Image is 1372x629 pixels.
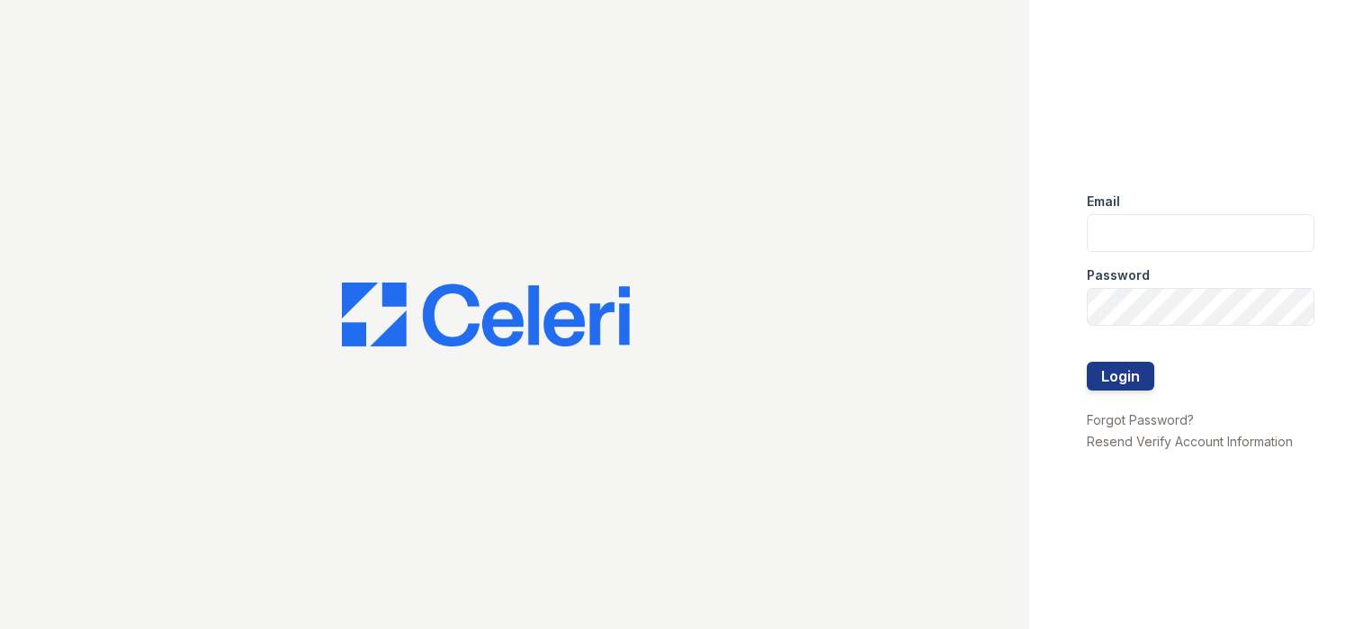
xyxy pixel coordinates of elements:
[1087,362,1154,391] button: Login
[342,283,630,347] img: CE_Logo_Blue-a8612792a0a2168367f1c8372b55b34899dd931a85d93a1a3d3e32e68fde9ad4.png
[1087,412,1194,427] a: Forgot Password?
[1087,193,1120,211] label: Email
[1087,266,1150,284] label: Password
[1087,434,1293,449] a: Resend Verify Account Information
